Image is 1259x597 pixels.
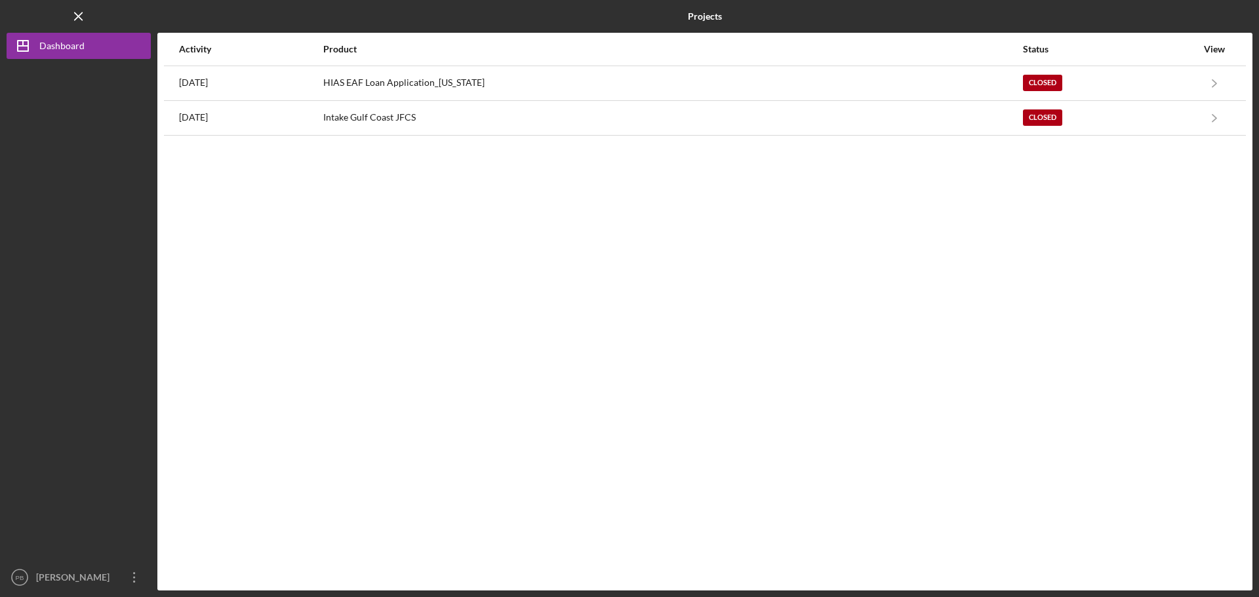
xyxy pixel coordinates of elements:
time: 2023-01-26 14:12 [179,112,208,123]
div: Activity [179,44,322,54]
text: PB [16,574,24,581]
div: Closed [1023,109,1062,126]
button: Dashboard [7,33,151,59]
div: [PERSON_NAME] [33,564,118,594]
div: Intake Gulf Coast JFCS [323,102,1022,134]
time: 2023-01-27 21:29 [179,77,208,88]
div: View [1198,44,1231,54]
b: Projects [688,11,722,22]
div: Status [1023,44,1197,54]
div: Dashboard [39,33,85,62]
div: Closed [1023,75,1062,91]
button: PB[PERSON_NAME] [7,564,151,590]
div: HIAS EAF Loan Application_[US_STATE] [323,67,1022,100]
div: Product [323,44,1022,54]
